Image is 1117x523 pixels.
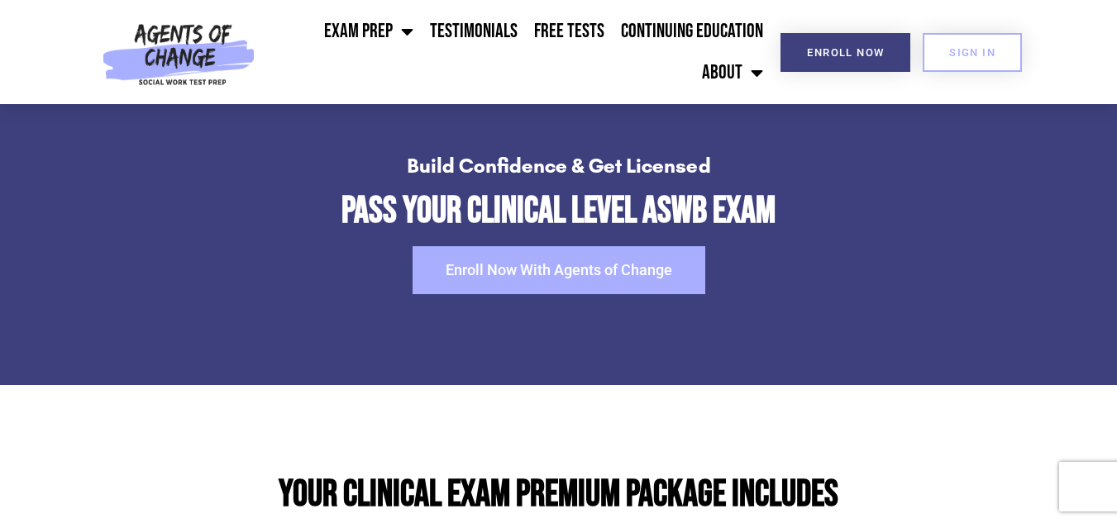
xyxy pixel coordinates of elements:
[422,11,526,52] a: Testimonials
[413,246,705,294] a: Enroll Now With Agents of Change
[807,47,884,58] span: Enroll Now
[262,11,772,93] nav: Menu
[91,155,1026,176] h4: Build Confidence & Get Licensed
[526,11,613,52] a: Free Tests
[780,33,910,72] a: Enroll Now
[96,476,1022,513] h2: Your Clinical Exam Premium Package Includes
[91,193,1026,230] h2: Pass Your Clinical Level ASWB Exam
[316,11,422,52] a: Exam Prep
[923,33,1022,72] a: SIGN IN
[694,52,771,93] a: About
[613,11,771,52] a: Continuing Education
[446,263,672,278] span: Enroll Now With Agents of Change
[949,47,995,58] span: SIGN IN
